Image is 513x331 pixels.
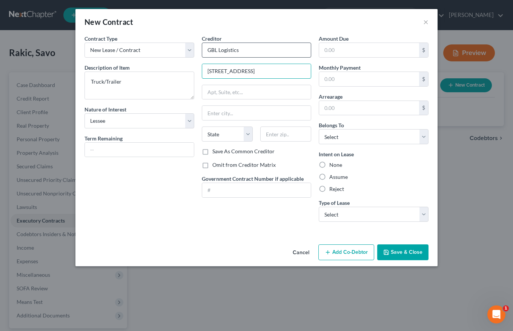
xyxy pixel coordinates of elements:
[329,173,348,181] label: Assume
[329,185,344,193] label: Reject
[319,35,349,43] label: Amount Due
[212,148,275,155] label: Save As Common Creditor
[319,93,343,101] label: Arrearage
[84,35,117,43] label: Contract Type
[419,43,428,57] div: $
[84,105,126,113] label: Nature of Interest
[419,101,428,115] div: $
[202,43,312,58] input: Search creditor by name...
[202,106,311,120] input: Enter city...
[329,161,342,169] label: None
[487,305,505,323] iframe: Intercom live chat
[84,134,123,142] label: Term Remaining
[202,175,304,183] label: Government Contract Number if applicable
[419,72,428,86] div: $
[287,245,315,260] button: Cancel
[319,43,419,57] input: 0.00
[377,244,429,260] button: Save & Close
[202,35,222,42] span: Creditor
[202,183,311,197] input: #
[319,64,361,72] label: Monthly Payment
[319,150,354,158] label: Intent on Lease
[423,17,429,26] button: ×
[318,244,374,260] button: Add Co-Debtor
[84,64,130,71] span: Description of Item
[260,127,311,142] input: Enter zip..
[503,305,509,311] span: 1
[319,122,344,128] span: Belongs To
[202,85,311,99] input: Apt, Suite, etc...
[84,17,134,27] div: New Contract
[319,72,419,86] input: 0.00
[85,143,194,157] input: --
[212,161,276,169] label: Omit from Creditor Matrix
[319,200,350,206] span: Type of Lease
[202,64,311,78] input: Enter address...
[319,101,419,115] input: 0.00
